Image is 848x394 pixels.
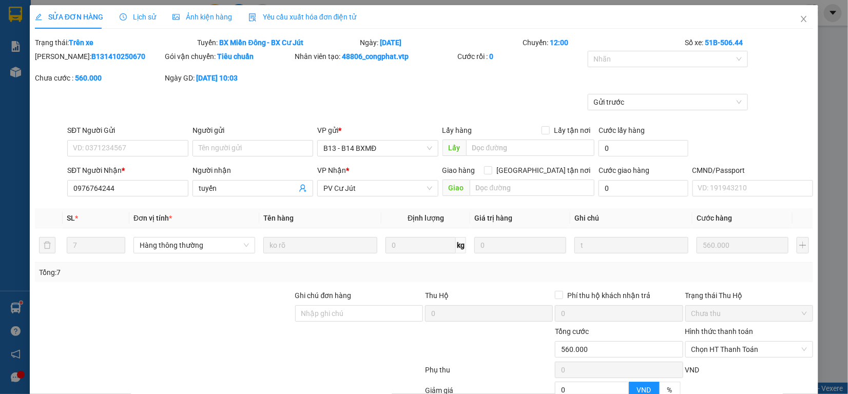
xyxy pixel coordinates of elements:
[797,237,810,253] button: plus
[79,71,95,86] span: Nơi nhận:
[550,125,594,136] span: Lấy tận nơi
[35,13,103,21] span: SỬA ĐƠN HÀNG
[165,51,293,62] div: Gói vận chuyển:
[594,94,742,110] span: Gửi trước
[466,140,594,156] input: Dọc đường
[323,181,432,196] span: PV Cư Jút
[563,290,654,301] span: Phí thu hộ khách nhận trả
[800,15,808,23] span: close
[705,38,743,47] b: 51B-506.44
[667,386,672,394] span: %
[248,13,257,22] img: icon
[457,51,585,62] div: Cước rồi :
[299,184,307,192] span: user-add
[342,52,409,61] b: 48806_congphat.vtp
[197,37,359,48] div: Tuyến:
[39,237,55,253] button: delete
[69,38,93,47] b: Trên xe
[140,238,249,253] span: Hàng thông thường
[522,37,684,48] div: Chuyến:
[67,214,75,222] span: SL
[691,306,807,321] span: Chưa thu
[10,71,21,86] span: Nơi gửi:
[474,237,566,253] input: 0
[685,327,754,336] label: Hình thức thanh toán
[165,72,293,84] div: Ngày GD:
[35,72,57,77] span: PV Cư Jút
[489,52,493,61] b: 0
[10,23,24,49] img: logo
[442,140,466,156] span: Lấy
[172,13,232,21] span: Ảnh kiện hàng
[39,267,328,278] div: Tổng: 7
[317,125,438,136] div: VP gửi
[263,214,294,222] span: Tên hàng
[34,37,197,48] div: Trạng thái:
[35,13,42,21] span: edit
[599,126,645,134] label: Cước lấy hàng
[323,141,432,156] span: B13 - B14 BXMĐ
[295,305,423,322] input: Ghi chú đơn hàng
[424,364,554,382] div: Phụ thu
[685,290,813,301] div: Trạng thái Thu Hộ
[172,13,180,21] span: picture
[295,291,352,300] label: Ghi chú đơn hàng
[570,208,692,228] th: Ghi chú
[67,165,188,176] div: SĐT Người Nhận
[217,52,254,61] b: Tiêu chuẩn
[192,165,314,176] div: Người nhận
[91,52,145,61] b: B131410250670
[574,237,688,253] input: Ghi Chú
[248,13,357,21] span: Yêu cầu xuất hóa đơn điện tử
[550,38,568,47] b: 12:00
[35,51,163,62] div: [PERSON_NAME]:
[120,13,156,21] span: Lịch sử
[380,38,401,47] b: [DATE]
[697,214,732,222] span: Cước hàng
[637,386,651,394] span: VND
[425,291,449,300] span: Thu Hộ
[98,46,145,54] span: 09:08:13 [DATE]
[492,165,594,176] span: [GEOGRAPHIC_DATA] tận nơi
[104,38,145,46] span: CJ10250147
[474,214,512,222] span: Giá trị hàng
[685,366,700,374] span: VND
[263,237,377,253] input: VD: Bàn, Ghế
[317,166,346,174] span: VP Nhận
[408,214,444,222] span: Định lượng
[196,74,238,82] b: [DATE] 10:03
[684,37,814,48] div: Số xe:
[692,165,814,176] div: CMND/Passport
[789,5,818,34] button: Close
[67,125,188,136] div: SĐT Người Gửi
[27,16,83,55] strong: CÔNG TY TNHH [GEOGRAPHIC_DATA] 214 QL13 - P.26 - Q.BÌNH THẠNH - TP HCM 1900888606
[599,140,688,156] input: Cước lấy hàng
[442,166,475,174] span: Giao hàng
[133,214,172,222] span: Đơn vị tính
[35,62,119,69] strong: BIÊN NHẬN GỬI HÀNG HOÁ
[359,37,522,48] div: Ngày:
[192,125,314,136] div: Người gửi
[470,180,594,196] input: Dọc đường
[456,237,466,253] span: kg
[442,180,470,196] span: Giao
[295,51,456,62] div: Nhân viên tạo:
[555,327,589,336] span: Tổng cước
[697,237,788,253] input: 0
[35,72,163,84] div: Chưa cước :
[75,74,102,82] b: 560.000
[599,180,688,196] input: Cước giao hàng
[220,38,304,47] b: BX Miền Đông - BX Cư Jút
[599,166,649,174] label: Cước giao hàng
[691,342,807,357] span: Chọn HT Thanh Toán
[442,126,472,134] span: Lấy hàng
[120,13,127,21] span: clock-circle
